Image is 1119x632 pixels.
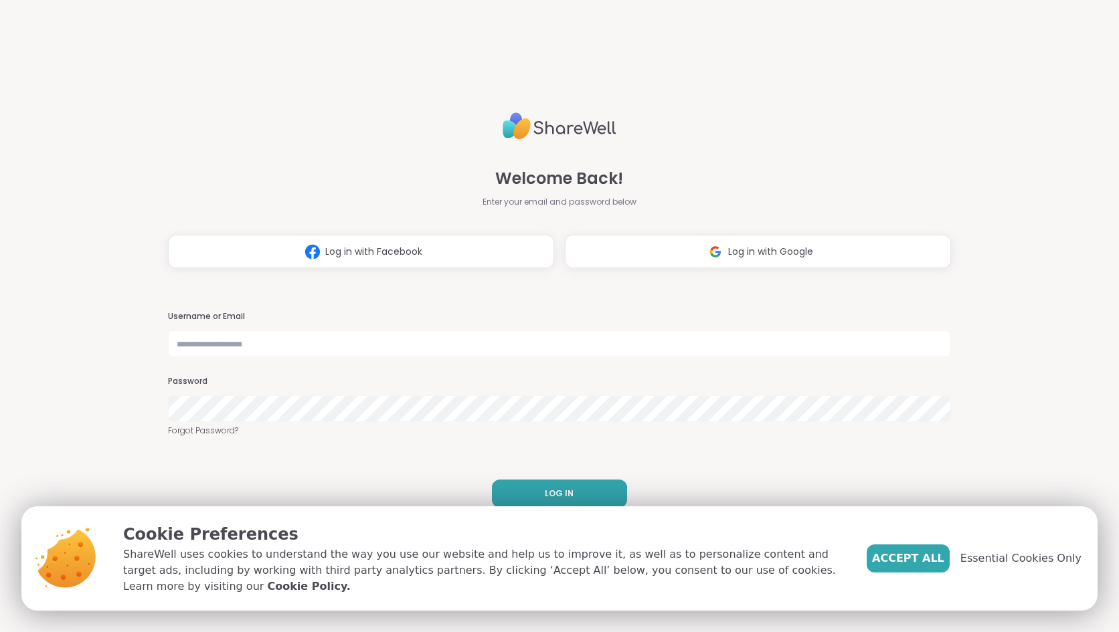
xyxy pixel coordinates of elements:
[867,544,950,572] button: Accept All
[545,488,574,500] span: LOG IN
[565,235,951,268] button: Log in with Google
[123,546,845,595] p: ShareWell uses cookies to understand the way you use our website and help us to improve it, as we...
[168,425,951,437] a: Forgot Password?
[168,376,951,387] h3: Password
[728,245,813,259] span: Log in with Google
[123,522,845,546] p: Cookie Preferences
[267,578,350,595] a: Cookie Policy.
[168,311,951,322] h3: Username or Email
[300,239,325,264] img: ShareWell Logomark
[960,550,1082,566] span: Essential Cookies Only
[483,196,636,208] span: Enter your email and password below
[495,167,623,191] span: Welcome Back!
[325,245,422,259] span: Log in with Facebook
[872,550,944,566] span: Accept All
[492,480,627,508] button: LOG IN
[503,107,616,145] img: ShareWell Logo
[703,239,728,264] img: ShareWell Logomark
[168,235,554,268] button: Log in with Facebook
